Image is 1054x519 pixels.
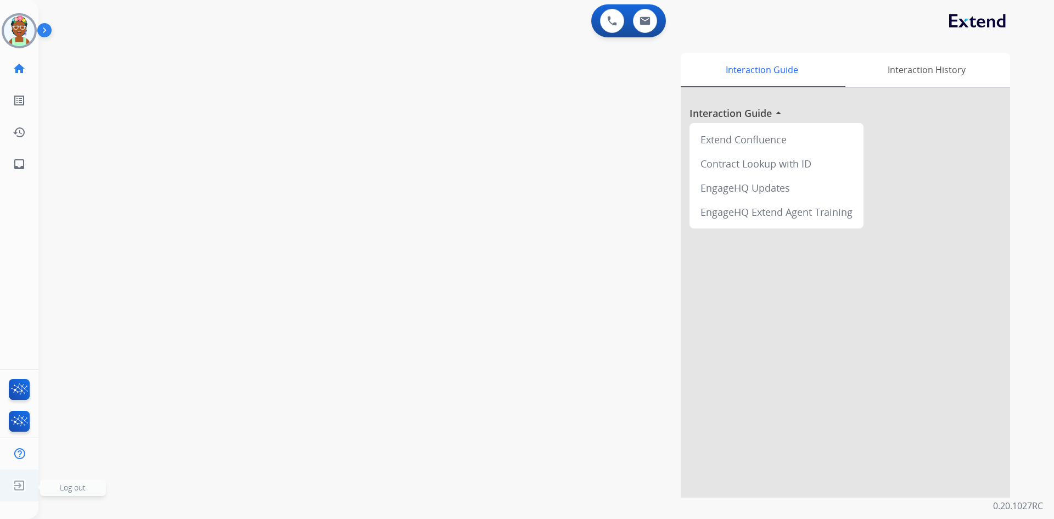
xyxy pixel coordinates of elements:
mat-icon: home [13,62,26,75]
p: 0.20.1027RC [993,499,1043,512]
div: EngageHQ Extend Agent Training [694,200,859,224]
mat-icon: inbox [13,158,26,171]
mat-icon: history [13,126,26,139]
span: Log out [60,482,86,493]
div: Interaction Guide [681,53,843,87]
div: Extend Confluence [694,127,859,152]
div: EngageHQ Updates [694,176,859,200]
div: Contract Lookup with ID [694,152,859,176]
mat-icon: list_alt [13,94,26,107]
div: Interaction History [843,53,1010,87]
img: avatar [4,15,35,46]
